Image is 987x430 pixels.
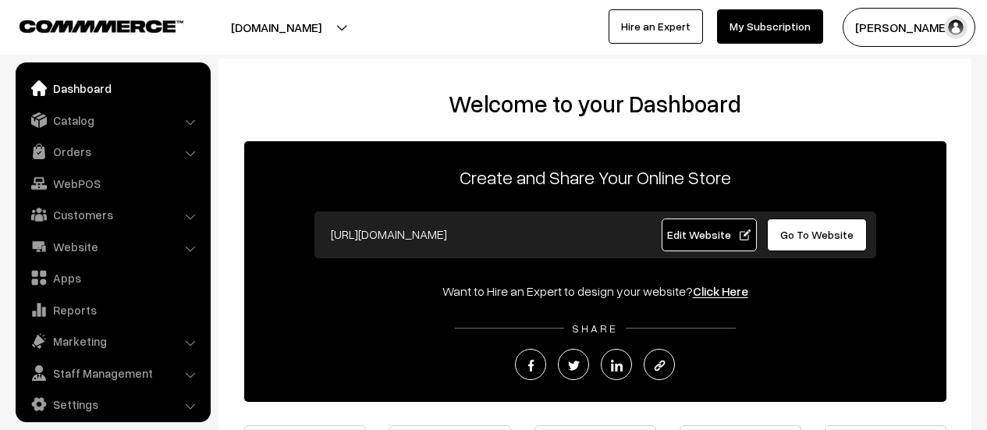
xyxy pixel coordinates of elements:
[20,264,205,292] a: Apps
[843,8,975,47] button: [PERSON_NAME]…
[667,228,751,241] span: Edit Website
[564,322,626,335] span: SHARE
[20,359,205,387] a: Staff Management
[662,219,757,251] a: Edit Website
[244,163,946,191] p: Create and Share Your Online Store
[20,327,205,355] a: Marketing
[944,16,967,39] img: user
[20,20,183,32] img: COMMMERCE
[20,106,205,134] a: Catalog
[234,90,956,118] h2: Welcome to your Dashboard
[20,296,205,324] a: Reports
[717,9,823,44] a: My Subscription
[176,8,376,47] button: [DOMAIN_NAME]
[20,137,205,165] a: Orders
[244,282,946,300] div: Want to Hire an Expert to design your website?
[20,390,205,418] a: Settings
[20,16,156,34] a: COMMMERCE
[20,74,205,102] a: Dashboard
[20,201,205,229] a: Customers
[767,219,868,251] a: Go To Website
[20,169,205,197] a: WebPOS
[780,228,854,241] span: Go To Website
[609,9,703,44] a: Hire an Expert
[20,233,205,261] a: Website
[693,283,748,299] a: Click Here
